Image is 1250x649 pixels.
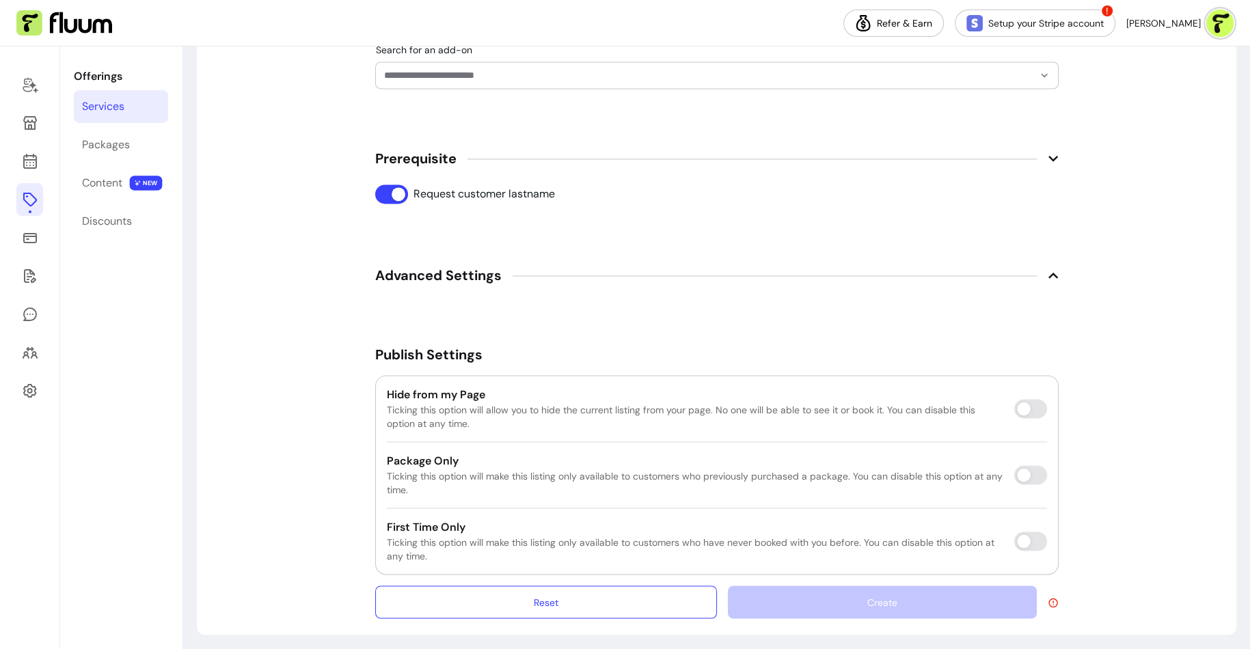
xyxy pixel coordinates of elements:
a: Refer & Earn [843,10,944,37]
input: Request customer lastname [375,184,555,204]
span: Advanced Settings [375,266,502,285]
div: Services [82,98,124,115]
a: Calendar [16,145,43,178]
div: Packages [82,137,130,153]
input: Search for an add-on [384,68,1033,82]
p: Package Only [387,453,1003,469]
a: Sales [16,221,43,254]
p: Offerings [74,68,168,85]
span: Prerequisite [375,149,457,168]
a: Offerings [16,183,43,216]
p: Ticking this option will allow you to hide the current listing from your page. No one will be abl... [387,403,1003,430]
h5: Publish Settings [375,345,1059,364]
a: Discounts [74,205,168,238]
p: First Time Only [387,519,1003,536]
img: avatar [1206,10,1234,37]
p: Hide from my Page [387,387,1003,403]
a: My Page [16,107,43,139]
span: NEW [130,176,163,191]
span: [PERSON_NAME] [1126,16,1201,30]
a: Forms [16,260,43,292]
span: ! [1100,4,1114,18]
div: Content [82,175,122,191]
a: Settings [16,374,43,407]
a: Packages [74,128,168,161]
a: Clients [16,336,43,369]
a: Content NEW [74,167,168,199]
p: Ticking this option will make this listing only available to customers who previously purchased a... [387,469,1003,497]
a: Home [16,68,43,101]
a: Setup your Stripe account [955,10,1115,37]
a: My Messages [16,298,43,331]
button: Reset [375,585,718,618]
button: avatar[PERSON_NAME] [1126,10,1234,37]
label: Search for an add-on [376,43,478,57]
button: Show suggestions [1033,64,1055,86]
img: Stripe Icon [966,15,983,31]
div: Discounts [82,213,132,230]
p: Ticking this option will make this listing only available to customers who have never booked with... [387,536,1003,563]
a: Services [74,90,168,123]
img: Fluum Logo [16,10,112,36]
